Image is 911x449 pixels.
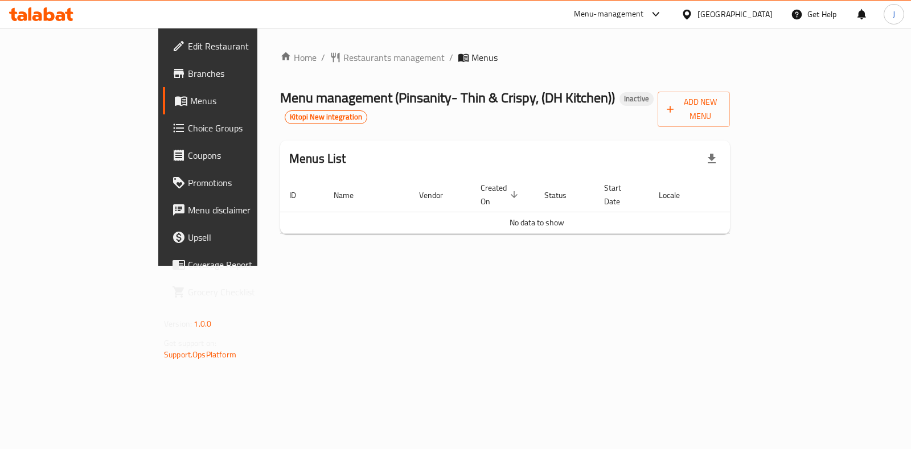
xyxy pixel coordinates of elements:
span: Inactive [619,94,654,104]
span: Coverage Report [188,258,301,271]
div: [GEOGRAPHIC_DATA] [697,8,773,20]
h2: Menus List [289,150,346,167]
span: J [893,8,895,20]
a: Coverage Report [163,251,310,278]
span: Restaurants management [343,51,445,64]
a: Branches [163,60,310,87]
nav: breadcrumb [280,51,730,64]
span: Kitopi New integration [285,112,367,122]
li: / [449,51,453,64]
span: Choice Groups [188,121,301,135]
span: Grocery Checklist [188,285,301,299]
span: Coupons [188,149,301,162]
div: Export file [698,145,725,172]
span: 1.0.0 [194,316,211,331]
span: Menus [190,94,301,108]
table: enhanced table [280,178,794,234]
a: Promotions [163,169,310,196]
span: Branches [188,67,301,80]
span: Get support on: [164,336,216,351]
span: Created On [481,181,522,208]
a: Coupons [163,142,310,169]
a: Support.OpsPlatform [164,347,236,362]
span: Promotions [188,176,301,190]
span: ID [289,188,311,202]
a: Edit Restaurant [163,32,310,60]
span: Locale [659,188,695,202]
span: Status [544,188,581,202]
button: Add New Menu [658,92,730,127]
span: No data to show [510,215,564,230]
a: Upsell [163,224,310,251]
div: Menu-management [574,7,644,21]
span: Menu management ( Pinsanity- Thin & Crispy, (DH Kitchen) ) [280,85,615,110]
div: Inactive [619,92,654,106]
span: Upsell [188,230,301,244]
li: / [321,51,325,64]
span: Name [334,188,368,202]
a: Choice Groups [163,114,310,142]
span: Menu disclaimer [188,203,301,217]
span: Add New Menu [667,95,721,123]
th: Actions [708,178,794,212]
span: Version: [164,316,192,331]
span: Edit Restaurant [188,39,301,53]
a: Restaurants management [330,51,445,64]
span: Menus [471,51,498,64]
span: Start Date [604,181,636,208]
a: Menus [163,87,310,114]
span: Vendor [419,188,458,202]
a: Grocery Checklist [163,278,310,306]
a: Menu disclaimer [163,196,310,224]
